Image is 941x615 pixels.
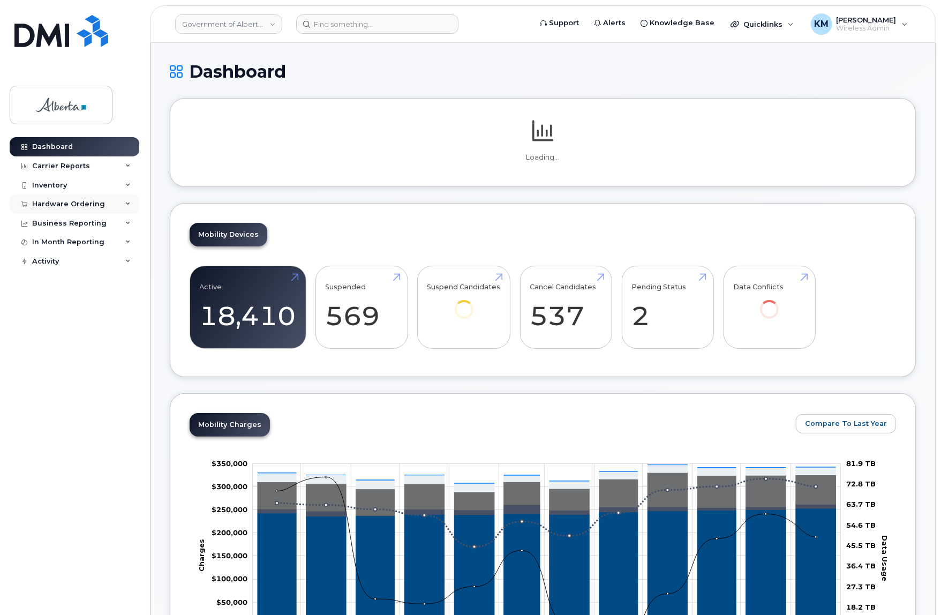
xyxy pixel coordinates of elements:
a: Active 18,410 [200,272,296,343]
a: Suspend Candidates [427,272,501,334]
a: Mobility Charges [190,413,270,437]
g: $0 [212,459,247,468]
tspan: $200,000 [212,528,247,537]
g: $0 [212,528,247,537]
tspan: 54.6 TB [846,521,876,529]
g: $0 [212,482,247,491]
span: Compare To Last Year [805,418,887,429]
g: Data [258,472,836,515]
tspan: $150,000 [212,551,247,560]
tspan: 45.5 TB [846,541,876,550]
tspan: 72.8 TB [846,479,876,488]
tspan: Charges [197,539,206,572]
a: Mobility Devices [190,223,267,246]
g: Roaming [258,504,836,516]
button: Compare To Last Year [796,414,896,433]
p: Loading... [190,153,896,162]
tspan: 81.9 TB [846,459,876,468]
tspan: 27.3 TB [846,582,876,591]
tspan: 18.2 TB [846,603,876,611]
a: Data Conflicts [733,272,806,334]
h1: Dashboard [170,62,916,81]
a: Pending Status 2 [631,272,704,343]
g: $0 [212,551,247,560]
tspan: $350,000 [212,459,247,468]
a: Cancel Candidates 537 [530,272,602,343]
g: Features [258,465,836,492]
a: Suspended 569 [326,272,398,343]
tspan: $300,000 [212,482,247,491]
tspan: 36.4 TB [846,561,876,570]
tspan: $100,000 [212,574,247,583]
tspan: $250,000 [212,505,247,514]
g: $0 [216,597,247,606]
tspan: 63.7 TB [846,500,876,508]
tspan: $50,000 [216,597,247,606]
tspan: Data Usage [880,535,889,581]
g: $0 [212,505,247,514]
g: $0 [212,574,247,583]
